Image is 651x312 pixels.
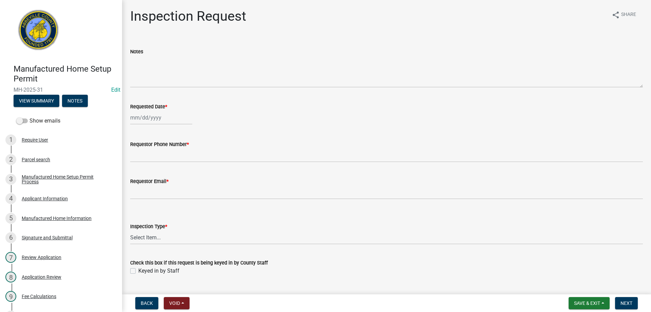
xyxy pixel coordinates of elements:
[22,255,61,260] div: Review Application
[615,297,638,309] button: Next
[130,179,169,184] label: Requestor Email
[14,98,59,104] wm-modal-confirm: Summary
[111,87,120,93] wm-modal-confirm: Edit Application Number
[135,297,158,309] button: Back
[130,105,167,109] label: Requested Date
[138,267,179,275] label: Keyed in by Staff
[14,87,108,93] span: MH-2025-31
[22,137,48,142] div: Require User
[5,213,16,224] div: 5
[22,175,111,184] div: Manufactured Home Setup Permit Process
[16,117,60,125] label: Show emails
[22,157,50,162] div: Parcel search
[130,8,246,24] h1: Inspection Request
[164,297,190,309] button: Void
[5,134,16,145] div: 1
[14,7,63,57] img: Abbeville County, South Carolina
[22,275,61,279] div: Application Review
[574,300,600,306] span: Save & Exit
[5,174,16,185] div: 3
[621,11,636,19] span: Share
[22,216,92,221] div: Manufactured Home Information
[14,95,59,107] button: View Summary
[62,95,88,107] button: Notes
[130,142,189,147] label: Requestor Phone Number
[5,193,16,204] div: 4
[620,300,632,306] span: Next
[14,64,117,84] h4: Manufactured Home Setup Permit
[130,261,268,265] label: Check this box if this request is being keyed in by County Staff
[612,11,620,19] i: share
[5,291,16,302] div: 9
[22,294,56,299] div: Fee Calculations
[22,235,73,240] div: Signature and Submittal
[569,297,610,309] button: Save & Exit
[169,300,180,306] span: Void
[5,272,16,282] div: 8
[5,252,16,263] div: 7
[111,87,120,93] a: Edit
[62,98,88,104] wm-modal-confirm: Notes
[5,154,16,165] div: 2
[22,196,68,201] div: Applicant Information
[130,50,143,54] label: Notes
[606,8,642,21] button: shareShare
[130,224,167,229] label: Inspection Type
[130,111,192,125] input: mm/dd/yyyy
[141,300,153,306] span: Back
[5,232,16,243] div: 6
